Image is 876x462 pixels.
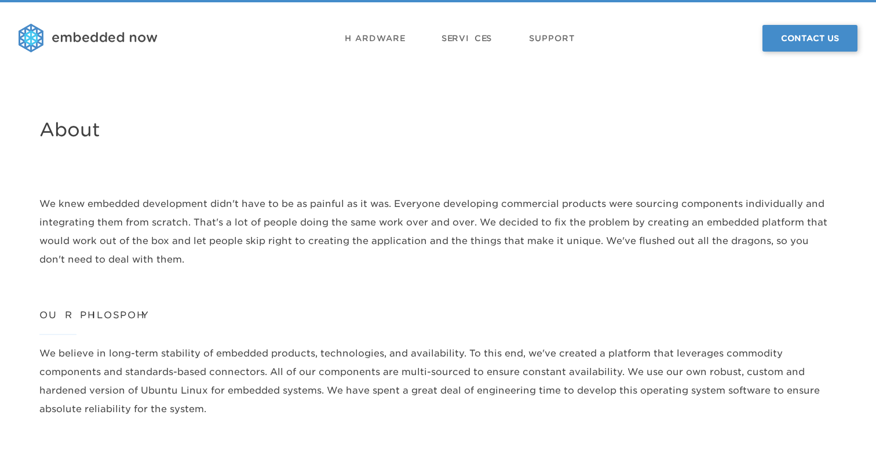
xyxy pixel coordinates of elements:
[39,344,837,419] p: We believe in long-term stability of embedded products, technologies, and availability. To this e...
[345,21,404,56] a: Hardware
[39,306,837,335] h2: Our Philospohy
[529,21,575,56] a: Support
[441,21,492,56] a: Services
[19,24,158,53] img: logo.png
[39,111,837,148] h1: About
[39,195,837,269] p: We knew embedded development didn't have to be as painful as it was. Everyone developing commerci...
[762,25,857,52] a: Contact Us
